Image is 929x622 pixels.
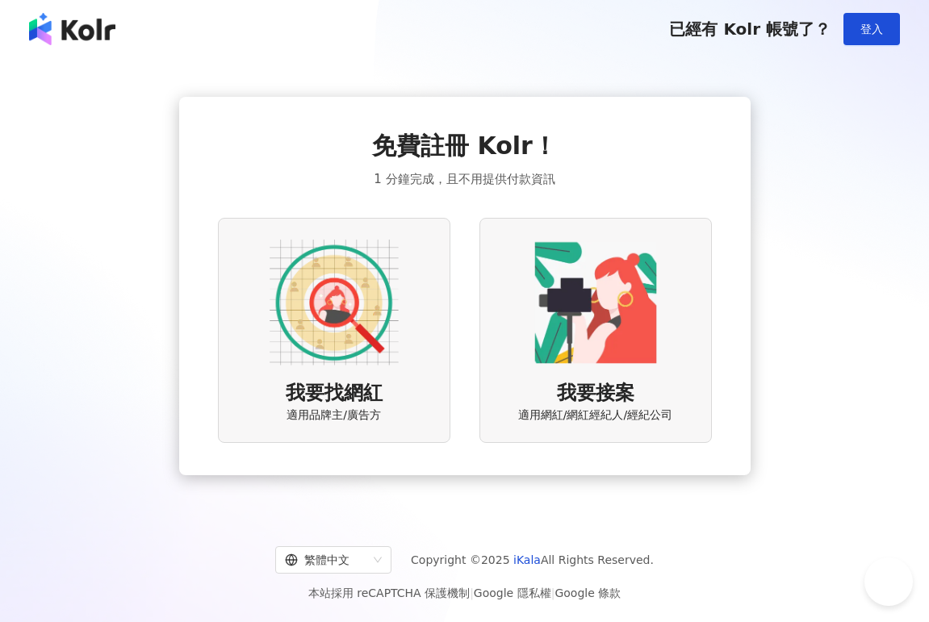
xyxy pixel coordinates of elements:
iframe: Help Scout Beacon - Open [864,557,913,606]
span: 我要接案 [557,380,634,407]
div: 繁體中文 [285,547,367,573]
span: 免費註冊 Kolr！ [372,129,557,163]
a: Google 隱私權 [474,587,551,599]
span: 1 分鐘完成，且不用提供付款資訊 [374,169,554,189]
span: | [470,587,474,599]
span: 已經有 Kolr 帳號了？ [669,19,831,39]
img: AD identity option [270,238,399,367]
span: Copyright © 2025 All Rights Reserved. [411,550,654,570]
img: logo [29,13,115,45]
span: | [551,587,555,599]
span: 適用品牌主/廣告方 [287,407,381,424]
span: 本站採用 reCAPTCHA 保護機制 [308,583,621,603]
span: 我要找網紅 [286,380,383,407]
img: KOL identity option [531,238,660,367]
span: 登入 [860,23,883,35]
a: Google 條款 [554,587,621,599]
button: 登入 [843,13,900,45]
a: iKala [513,553,541,566]
span: 適用網紅/網紅經紀人/經紀公司 [518,407,672,424]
